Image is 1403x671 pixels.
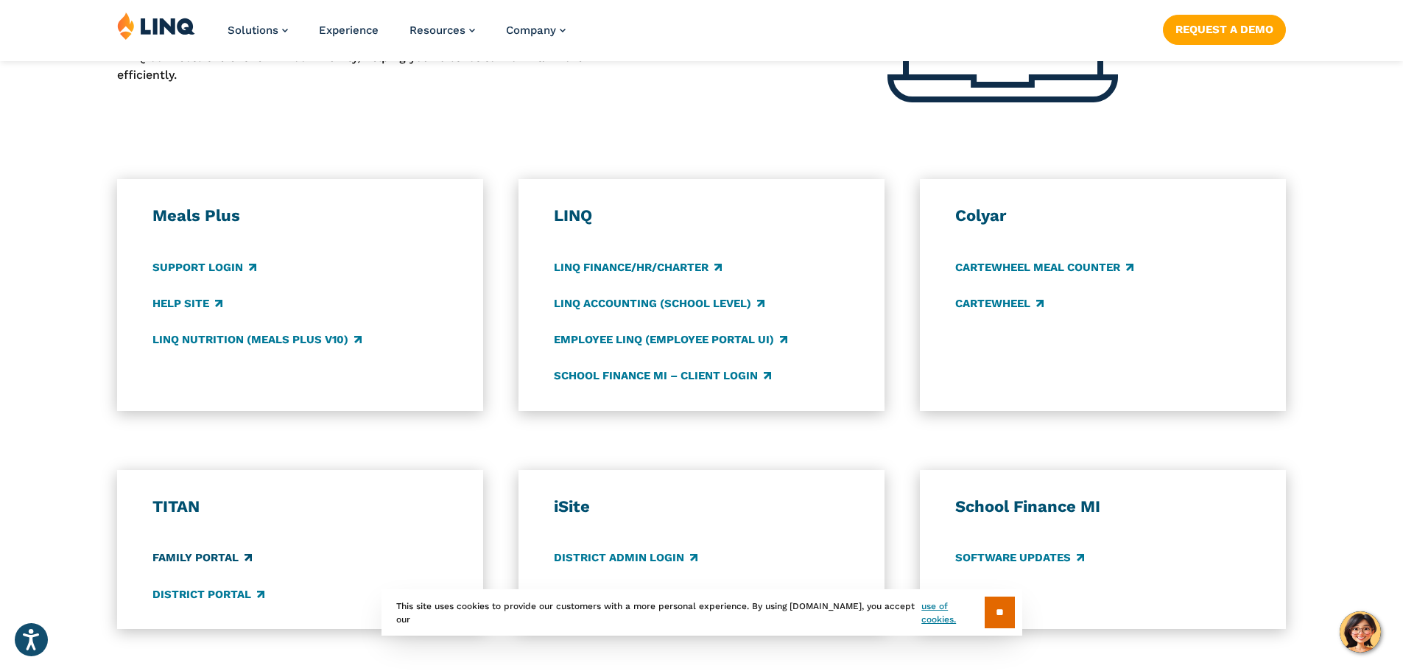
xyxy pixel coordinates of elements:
[921,600,984,626] a: use of cookies.
[152,205,449,226] h3: Meals Plus
[228,24,278,37] span: Solutions
[554,259,722,275] a: LINQ Finance/HR/Charter
[152,295,222,312] a: Help Site
[554,496,850,517] h3: iSite
[554,295,764,312] a: LINQ Accounting (school level)
[554,550,697,566] a: District Admin Login
[117,12,195,40] img: LINQ | K‑12 Software
[152,496,449,517] h3: TITAN
[152,331,362,348] a: LINQ Nutrition (Meals Plus v10)
[117,49,584,85] p: LINQ connects the entire K‑12 community, helping your district to work far more efficiently.
[554,586,669,603] a: Online Ordering
[955,205,1251,226] h3: Colyar
[228,12,566,60] nav: Primary Navigation
[554,368,771,384] a: School Finance MI – Client Login
[319,24,379,37] a: Experience
[554,331,787,348] a: Employee LINQ (Employee Portal UI)
[152,550,252,566] a: Family Portal
[1163,15,1286,44] a: Request a Demo
[554,205,850,226] h3: LINQ
[409,24,465,37] span: Resources
[955,259,1133,275] a: CARTEWHEEL Meal Counter
[152,259,256,275] a: Support Login
[955,496,1251,517] h3: School Finance MI
[506,24,556,37] span: Company
[955,550,1084,566] a: Software Updates
[955,295,1044,312] a: CARTEWHEEL
[228,24,288,37] a: Solutions
[409,24,475,37] a: Resources
[506,24,566,37] a: Company
[152,586,264,603] a: District Portal
[381,589,1022,636] div: This site uses cookies to provide our customers with a more personal experience. By using [DOMAIN...
[1163,12,1286,44] nav: Button Navigation
[1340,611,1381,653] button: Hello, have a question? Let’s chat.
